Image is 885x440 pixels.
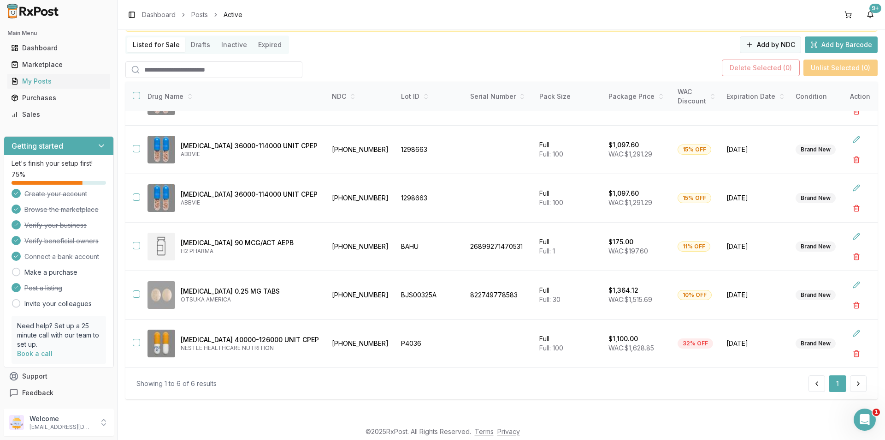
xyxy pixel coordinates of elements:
[608,237,633,247] p: $175.00
[726,193,785,203] span: [DATE]
[11,110,106,119] div: Sales
[873,409,880,416] span: 1
[395,271,465,319] td: BJS00325A
[497,428,520,435] a: Privacy
[12,140,63,151] h3: Getting started
[24,221,87,230] span: Verify your business
[678,87,715,106] div: WAC Discount
[224,10,242,19] span: Active
[24,299,92,308] a: Invite your colleagues
[740,36,801,53] button: Add by NDC
[843,82,878,112] th: Action
[181,287,319,296] p: [MEDICAL_DATA] 0.25 MG TABS
[4,57,114,72] button: Marketplace
[216,37,253,52] button: Inactive
[848,325,865,342] button: Edit
[147,136,175,163] img: Creon 36000-114000 UNIT CPEP
[848,131,865,148] button: Edit
[395,126,465,174] td: 1298663
[395,223,465,271] td: BAHU
[796,145,836,155] div: Brand New
[136,379,217,388] div: Showing 1 to 6 of 6 results
[12,159,106,168] p: Let's finish your setup first!
[24,268,77,277] a: Make a purchase
[11,60,106,69] div: Marketplace
[12,170,25,179] span: 75 %
[11,93,106,102] div: Purchases
[475,428,494,435] a: Terms
[7,90,110,106] a: Purchases
[854,409,876,431] iframe: Intercom live chat
[326,319,395,368] td: [PHONE_NUMBER]
[608,150,652,158] span: WAC: $1,291.29
[142,10,176,19] a: Dashboard
[848,277,865,293] button: Edit
[4,41,114,55] button: Dashboard
[332,92,390,101] div: NDC
[534,319,603,368] td: Full
[7,56,110,73] a: Marketplace
[539,150,563,158] span: Full: 100
[7,30,110,37] h2: Main Menu
[326,174,395,223] td: [PHONE_NUMBER]
[539,199,563,206] span: Full: 100
[147,233,175,260] img: Pulmicort Flexhaler 90 MCG/ACT AEPB
[608,247,648,255] span: WAC: $197.60
[678,338,713,349] div: 32% OFF
[465,223,534,271] td: 26899271470531
[395,319,465,368] td: P4036
[401,92,459,101] div: Lot ID
[4,90,114,105] button: Purchases
[142,10,242,19] nav: breadcrumb
[4,107,114,122] button: Sales
[395,174,465,223] td: 1298663
[848,200,865,217] button: Delete
[790,82,859,112] th: Condition
[608,295,652,303] span: WAC: $1,515.69
[185,37,216,52] button: Drafts
[678,290,712,300] div: 10% OFF
[829,375,846,392] button: 1
[181,199,319,206] p: ABBVIE
[326,126,395,174] td: [PHONE_NUMBER]
[796,290,836,300] div: Brand New
[678,193,711,203] div: 15% OFF
[608,199,652,206] span: WAC: $1,291.29
[191,10,208,19] a: Posts
[11,77,106,86] div: My Posts
[726,145,785,154] span: [DATE]
[4,74,114,89] button: My Posts
[848,345,865,362] button: Delete
[253,37,287,52] button: Expired
[534,82,603,112] th: Pack Size
[127,37,185,52] button: Listed for Sale
[7,40,110,56] a: Dashboard
[848,248,865,265] button: Delete
[24,189,87,199] span: Create your account
[17,321,100,349] p: Need help? Set up a 25 minute call with our team to set up.
[29,423,94,431] p: [EMAIL_ADDRESS][DOMAIN_NAME]
[17,350,53,357] a: Book a call
[848,228,865,245] button: Edit
[7,73,110,90] a: My Posts
[796,193,836,203] div: Brand New
[181,335,319,344] p: [MEDICAL_DATA] 40000-126000 UNIT CPEP
[147,184,175,212] img: Creon 36000-114000 UNIT CPEP
[326,223,395,271] td: [PHONE_NUMBER]
[796,338,836,349] div: Brand New
[608,334,638,344] p: $1,100.00
[181,344,319,352] p: NESTLE HEALTHCARE NUTRITION
[539,295,560,303] span: Full: 30
[147,330,175,357] img: Zenpep 40000-126000 UNIT CPEP
[470,92,528,101] div: Serial Number
[848,151,865,168] button: Delete
[4,368,114,385] button: Support
[805,36,878,53] button: Add by Barcode
[465,271,534,319] td: 822749778583
[863,7,878,22] button: 9+
[534,174,603,223] td: Full
[147,281,175,309] img: Rexulti 0.25 MG TABS
[181,247,319,255] p: H2 PHARMA
[22,388,53,398] span: Feedback
[181,151,319,158] p: ABBVIE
